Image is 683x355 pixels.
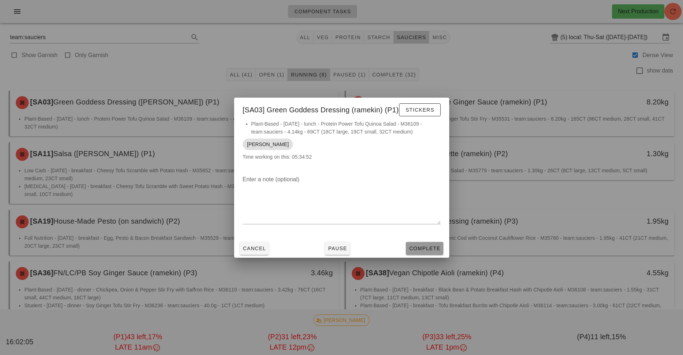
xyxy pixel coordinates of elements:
button: Cancel [240,242,269,255]
span: Cancel [243,246,266,251]
li: Plant-Based - [DATE] - lunch - Protein Power Tofu Quinoa Salad - M36109 - team:sauciers - 4.14kg ... [251,120,441,136]
div: Time working on this: 05:34:52 [234,120,449,168]
button: Stickers [399,103,440,116]
span: Stickers [405,107,434,113]
button: Complete [406,242,443,255]
span: Complete [409,246,440,251]
div: [SA03] Green Goddess Dressing (ramekin) (P1) [234,98,449,120]
button: Pause [325,242,350,255]
span: Pause [328,246,347,251]
span: [PERSON_NAME] [247,139,289,150]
